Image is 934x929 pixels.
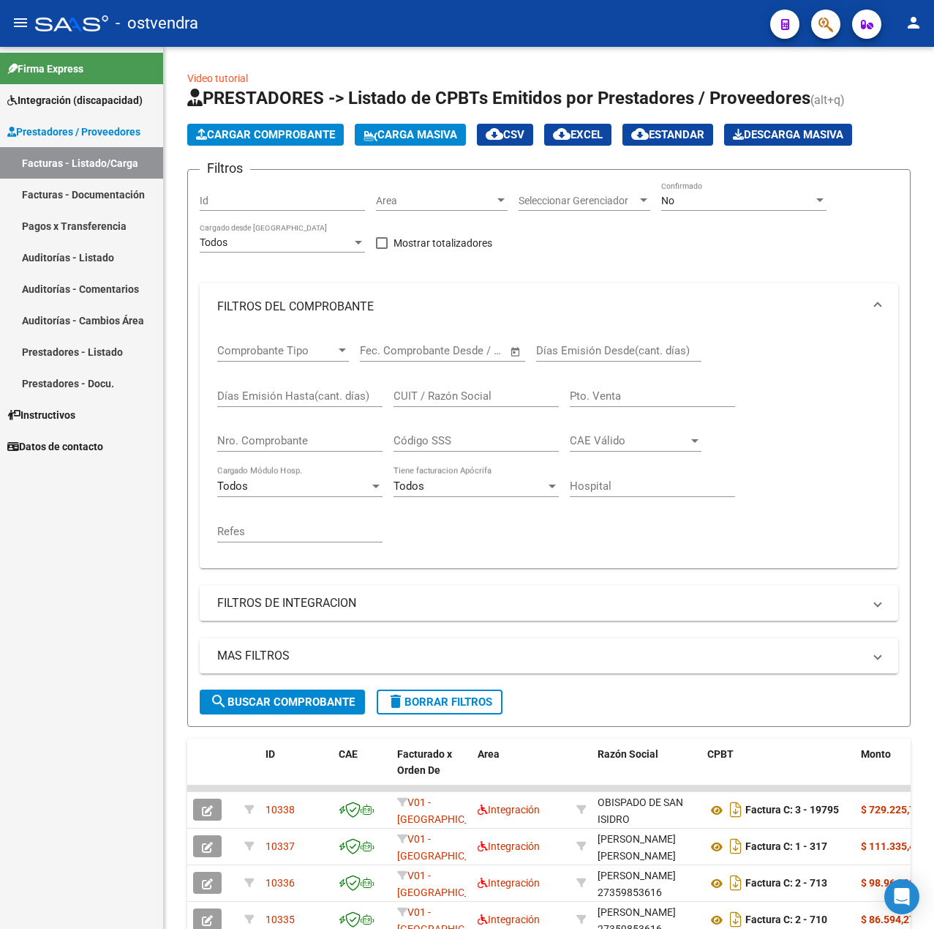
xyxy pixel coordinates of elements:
mat-panel-title: MAS FILTROS [217,648,863,664]
i: Descargar documento [726,871,745,895]
button: Buscar Comprobante [200,690,365,715]
button: Carga Masiva [355,124,466,146]
span: Integración [478,914,540,925]
datatable-header-cell: Area [472,739,570,803]
div: 27398783846 [598,831,696,862]
button: Estandar [622,124,713,146]
datatable-header-cell: CPBT [701,739,855,803]
div: [PERSON_NAME] [598,904,676,921]
span: Mostrar totalizadores [393,234,492,252]
span: Integración [478,840,540,852]
span: Instructivos [7,407,75,423]
div: [PERSON_NAME] [PERSON_NAME] [598,831,696,865]
mat-icon: person [905,14,922,31]
span: 10335 [265,914,295,925]
mat-icon: cloud_download [553,125,570,143]
input: End date [421,344,492,357]
span: Todos [200,236,227,248]
button: CSV [477,124,533,146]
button: EXCEL [544,124,611,146]
span: Carga Masiva [364,128,457,141]
span: Todos [217,480,248,493]
span: CAE Válido [570,434,688,447]
span: Estandar [631,128,704,141]
h3: Filtros [200,158,250,179]
div: 30609906738 [598,794,696,825]
mat-expansion-panel-header: FILTROS DEL COMPROBANTE [200,283,898,330]
datatable-header-cell: ID [260,739,333,803]
mat-icon: cloud_download [631,125,649,143]
span: 10337 [265,840,295,852]
span: Todos [393,480,424,493]
span: Integración (discapacidad) [7,92,143,108]
mat-panel-title: FILTROS DEL COMPROBANTE [217,299,863,315]
span: Seleccionar Gerenciador [519,195,637,207]
mat-icon: menu [12,14,29,31]
span: (alt+q) [810,93,845,107]
span: Monto [861,748,891,760]
span: Descarga Masiva [733,128,843,141]
span: No [661,195,674,206]
span: Buscar Comprobante [210,695,355,709]
span: Facturado x Orden De [397,748,452,777]
input: Start date [360,344,407,357]
span: - ostvendra [116,7,198,40]
span: Area [478,748,500,760]
button: Open calendar [508,343,524,360]
button: Borrar Filtros [377,690,502,715]
span: Integración [478,804,540,816]
datatable-header-cell: Facturado x Orden De [391,739,472,803]
app-download-masive: Descarga masiva de comprobantes (adjuntos) [724,124,852,146]
strong: Factura C: 3 - 19795 [745,805,839,816]
datatable-header-cell: Razón Social [592,739,701,803]
strong: Factura C: 2 - 713 [745,878,827,889]
mat-icon: search [210,693,227,710]
span: Razón Social [598,748,658,760]
button: Cargar Comprobante [187,124,344,146]
span: ID [265,748,275,760]
span: CSV [486,128,524,141]
span: PRESTADORES -> Listado de CPBTs Emitidos por Prestadores / Proveedores [187,88,810,108]
span: 10336 [265,877,295,889]
i: Descargar documento [726,835,745,858]
datatable-header-cell: CAE [333,739,391,803]
strong: Factura C: 2 - 710 [745,914,827,926]
span: Prestadores / Proveedores [7,124,140,140]
mat-panel-title: FILTROS DE INTEGRACION [217,595,863,611]
div: [PERSON_NAME] [598,868,676,884]
div: 27359853616 [598,868,696,898]
span: Borrar Filtros [387,695,492,709]
span: CAE [339,748,358,760]
mat-expansion-panel-header: MAS FILTROS [200,638,898,674]
strong: $ 86.594,27 [861,914,915,925]
span: 10338 [265,804,295,816]
a: Video tutorial [187,72,248,84]
strong: $ 111.335,49 [861,840,921,852]
span: Datos de contacto [7,439,103,455]
span: Cargar Comprobante [196,128,335,141]
div: FILTROS DEL COMPROBANTE [200,330,898,568]
mat-icon: cloud_download [486,125,503,143]
span: Comprobante Tipo [217,344,336,357]
i: Descargar documento [726,798,745,821]
span: Firma Express [7,61,83,77]
strong: $ 98.964,88 [861,877,915,889]
mat-expansion-panel-header: FILTROS DE INTEGRACION [200,586,898,621]
strong: Factura C: 1 - 317 [745,841,827,853]
mat-icon: delete [387,693,404,710]
div: Open Intercom Messenger [884,879,919,914]
strong: $ 729.225,79 [861,804,921,816]
div: OBISPADO DE SAN ISIDRO [598,794,696,828]
span: Integración [478,877,540,889]
span: Area [376,195,494,207]
button: Descarga Masiva [724,124,852,146]
span: EXCEL [553,128,603,141]
span: CPBT [707,748,734,760]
